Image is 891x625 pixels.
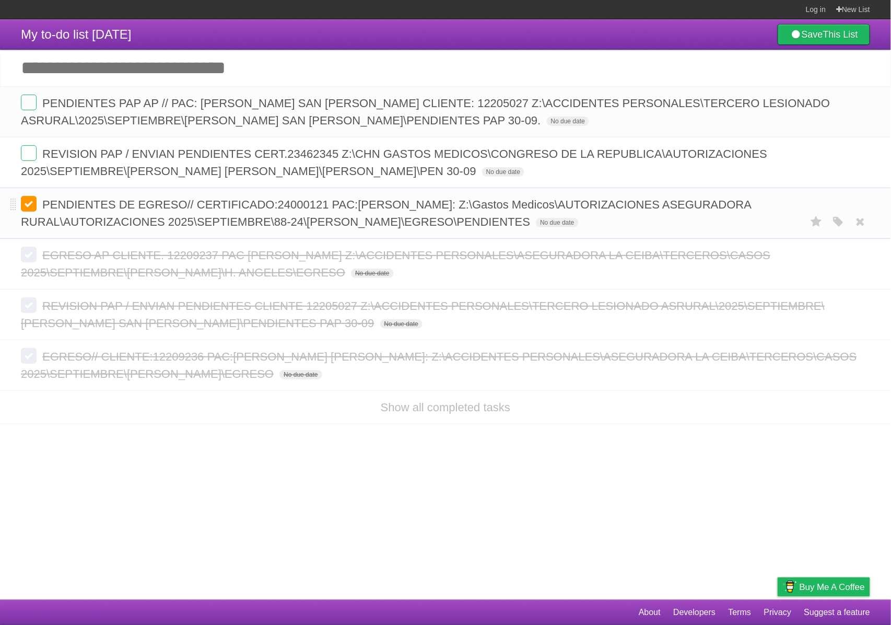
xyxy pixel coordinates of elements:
span: No due date [482,167,524,177]
span: No due date [380,319,423,329]
span: No due date [279,370,322,379]
b: This List [823,29,858,40]
a: Suggest a feature [804,603,870,622]
a: Privacy [764,603,791,622]
a: Buy me a coffee [778,577,870,597]
span: No due date [351,269,393,278]
span: REVISION PAP / ENVIAN PENDIENTES CERT.23462345 Z:\CHN GASTOS MEDICOS\CONGRESO DE LA REPUBLICA\AUT... [21,147,767,178]
span: No due date [547,117,589,126]
span: Buy me a coffee [800,578,865,596]
label: Star task [806,213,826,230]
a: SaveThis List [778,24,870,45]
label: Done [21,196,37,212]
a: About [639,603,661,622]
span: PENDIENTES DE EGRESO// CERTIFICADO:24000121 PAC:[PERSON_NAME]: Z:\Gastos Medicos\AUTORIZACIONES A... [21,198,751,228]
label: Done [21,247,37,262]
label: Done [21,348,37,364]
span: No due date [536,218,578,227]
img: Buy me a coffee [783,578,797,596]
span: EGRESO AP CLIENTE. 12209237 PAC [PERSON_NAME] Z:\ACCIDENTES PERSONALES\ASEGURADORA LA CEIBA\TERCE... [21,249,770,279]
span: PENDIENTES PAP AP // PAC: [PERSON_NAME] SAN [PERSON_NAME] CLIENTE: 12205027 Z:\ACCIDENTES PERSONA... [21,97,830,127]
label: Done [21,145,37,161]
label: Done [21,297,37,313]
a: Terms [729,603,752,622]
span: EGRESO// CLIENTE:12209236 PAC:[PERSON_NAME] [PERSON_NAME]: Z:\ACCIDENTES PERSONALES\ASEGURADORA L... [21,350,857,380]
label: Done [21,95,37,110]
span: My to-do list [DATE] [21,27,132,41]
a: Show all completed tasks [381,401,510,414]
span: REVISION PAP / ENVIAN PENDIENTES CLIENTE 12205027 Z:\ACCIDENTES PERSONALES\TERCERO LESIONADO ASRU... [21,299,825,330]
a: Developers [673,603,716,622]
